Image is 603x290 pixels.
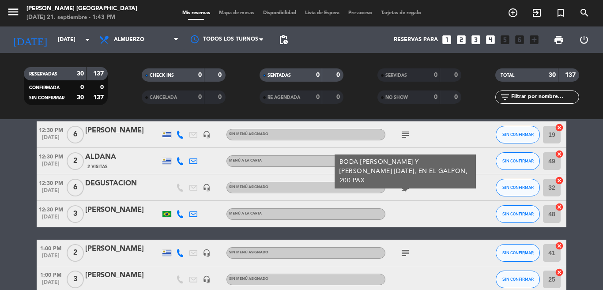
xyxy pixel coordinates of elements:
[85,270,160,281] div: [PERSON_NAME]
[37,204,65,214] span: 12:30 PM
[37,161,65,171] span: [DATE]
[229,185,268,189] span: Sin menú asignado
[456,34,467,45] i: looks_two
[93,94,106,101] strong: 137
[259,11,301,15] span: Disponibilidad
[555,150,564,158] i: cancel
[29,96,64,100] span: SIN CONFIRMAR
[555,8,566,18] i: turned_in_not
[400,248,411,258] i: subject
[229,132,268,136] span: Sin menú asignado
[37,177,65,188] span: 12:30 PM
[67,179,84,196] span: 6
[203,275,211,283] i: headset_mic
[229,277,268,281] span: Sin menú asignado
[29,86,60,90] span: CONFIRMADA
[500,92,510,102] i: filter_list
[77,94,84,101] strong: 30
[508,8,518,18] i: add_circle_outline
[150,73,174,78] span: CHECK INS
[385,73,407,78] span: SERVIDAS
[178,11,215,15] span: Mis reservas
[316,72,320,78] strong: 0
[85,178,160,189] div: DEGUSTACION
[485,34,496,45] i: looks_4
[85,243,160,255] div: [PERSON_NAME]
[377,11,426,15] span: Tarjetas de regalo
[37,253,65,263] span: [DATE]
[565,72,577,78] strong: 137
[336,72,342,78] strong: 0
[85,125,160,136] div: [PERSON_NAME]
[385,95,408,100] span: NO SHOW
[554,34,564,45] span: print
[268,95,300,100] span: RE AGENDADA
[7,5,20,19] i: menu
[37,214,65,224] span: [DATE]
[229,212,262,215] span: MENÚ A LA CARTA
[278,34,289,45] span: pending_actions
[502,132,534,137] span: SIN CONFIRMAR
[499,34,511,45] i: looks_5
[434,72,437,78] strong: 0
[502,211,534,216] span: SIN CONFIRMAR
[502,158,534,163] span: SIN CONFIRMAR
[400,129,411,140] i: subject
[339,158,471,185] div: BODA [PERSON_NAME] Y [PERSON_NAME] [DATE], EN EL GALPON, 200 PAX
[579,8,590,18] i: search
[470,34,482,45] i: looks_3
[394,37,438,43] span: Reservas para
[571,26,596,53] div: LOG OUT
[7,30,53,49] i: [DATE]
[344,11,377,15] span: Pre-acceso
[501,73,514,78] span: TOTAL
[215,11,259,15] span: Mapa de mesas
[268,73,291,78] span: SENTADAS
[67,244,84,262] span: 2
[502,277,534,282] span: SIN CONFIRMAR
[203,184,211,192] i: headset_mic
[555,176,564,185] i: cancel
[454,72,460,78] strong: 0
[37,151,65,161] span: 12:30 PM
[502,185,534,190] span: SIN CONFIRMAR
[496,152,540,170] button: SIN CONFIRMAR
[26,13,137,22] div: [DATE] 21. septiembre - 1:43 PM
[203,131,211,139] i: headset_mic
[579,34,589,45] i: power_settings_new
[496,205,540,223] button: SIN CONFIRMAR
[496,271,540,288] button: SIN CONFIRMAR
[549,72,556,78] strong: 30
[434,94,437,100] strong: 0
[85,204,160,216] div: [PERSON_NAME]
[37,124,65,135] span: 12:30 PM
[93,71,106,77] strong: 137
[514,34,525,45] i: looks_6
[454,94,460,100] strong: 0
[67,205,84,223] span: 3
[229,159,262,162] span: MENÚ A LA CARTA
[82,34,93,45] i: arrow_drop_down
[87,163,108,170] span: 2 Visitas
[555,203,564,211] i: cancel
[7,5,20,22] button: menu
[37,243,65,253] span: 1:00 PM
[198,94,202,100] strong: 0
[67,271,84,288] span: 3
[67,126,84,143] span: 6
[336,94,342,100] strong: 0
[114,37,144,43] span: Almuerzo
[301,11,344,15] span: Lista de Espera
[528,34,540,45] i: add_box
[502,250,534,255] span: SIN CONFIRMAR
[555,241,564,250] i: cancel
[203,249,211,257] i: headset_mic
[198,72,202,78] strong: 0
[80,84,84,90] strong: 0
[26,4,137,13] div: [PERSON_NAME] [GEOGRAPHIC_DATA]
[37,188,65,198] span: [DATE]
[100,84,106,90] strong: 0
[218,72,223,78] strong: 0
[229,251,268,254] span: Sin menú asignado
[77,71,84,77] strong: 30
